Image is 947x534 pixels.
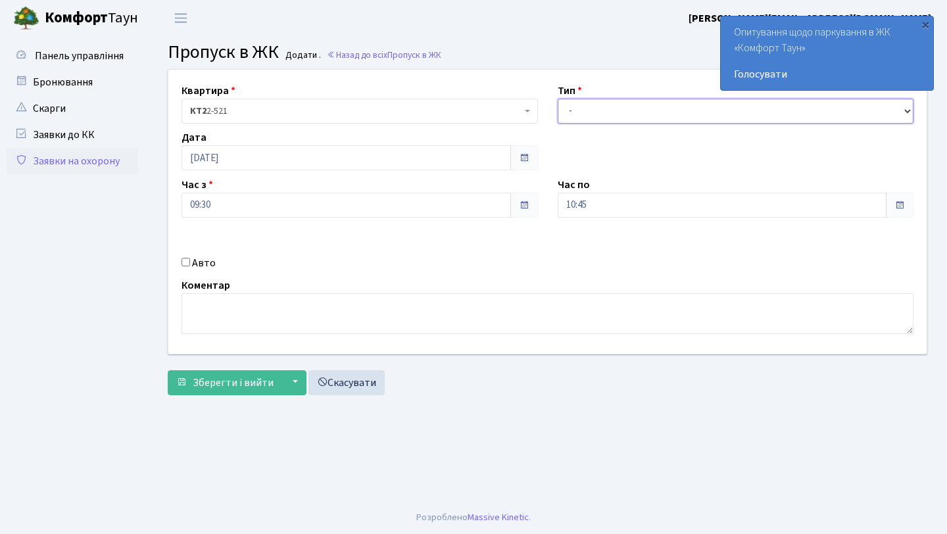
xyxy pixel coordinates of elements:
[327,49,441,61] a: Назад до всіхПропуск в ЖК
[190,105,522,118] span: <b>КТ2</b>&nbsp;&nbsp;&nbsp;2-521
[168,39,279,65] span: Пропуск в ЖК
[387,49,441,61] span: Пропуск в ЖК
[168,370,282,395] button: Зберегти і вийти
[919,18,932,31] div: ×
[7,69,138,95] a: Бронювання
[190,105,206,118] b: КТ2
[182,83,235,99] label: Квартира
[182,177,213,193] label: Час з
[468,510,529,524] a: Massive Kinetic
[45,7,138,30] span: Таун
[182,99,538,124] span: <b>КТ2</b>&nbsp;&nbsp;&nbsp;2-521
[7,148,138,174] a: Заявки на охорону
[182,278,230,293] label: Коментар
[45,7,108,28] b: Комфорт
[182,130,206,145] label: Дата
[13,5,39,32] img: logo.png
[721,16,933,90] div: Опитування щодо паркування в ЖК «Комфорт Таун»
[7,95,138,122] a: Скарги
[734,66,920,82] a: Голосувати
[558,177,590,193] label: Час по
[164,7,197,29] button: Переключити навігацію
[689,11,931,26] a: [PERSON_NAME][EMAIL_ADDRESS][DOMAIN_NAME]
[192,255,216,271] label: Авто
[416,510,531,525] div: Розроблено .
[308,370,385,395] a: Скасувати
[35,49,124,63] span: Панель управління
[7,43,138,69] a: Панель управління
[283,50,321,61] small: Додати .
[193,376,274,390] span: Зберегти і вийти
[7,122,138,148] a: Заявки до КК
[558,83,582,99] label: Тип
